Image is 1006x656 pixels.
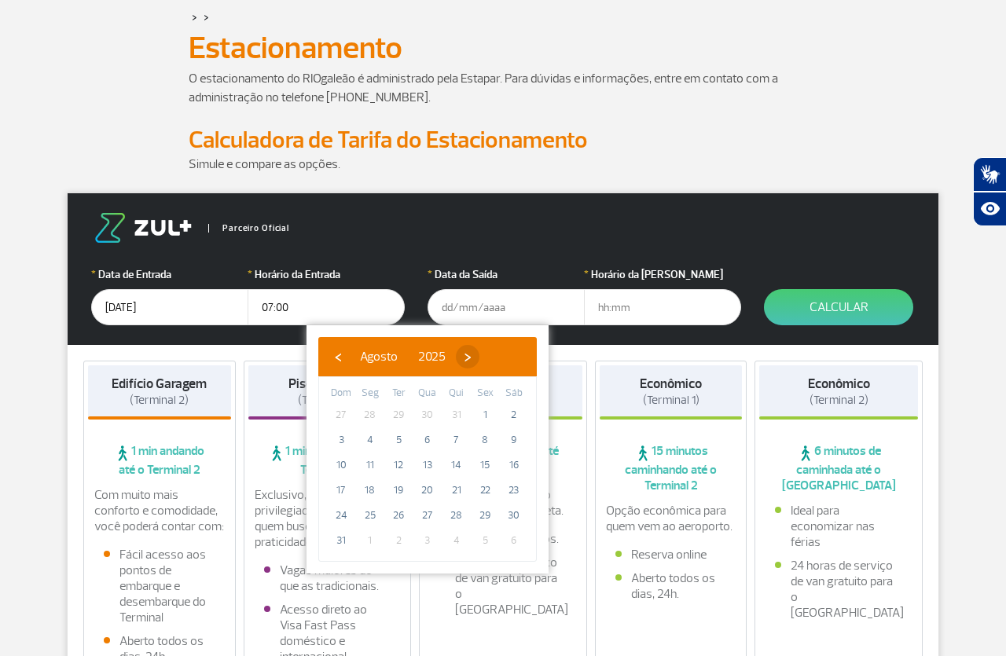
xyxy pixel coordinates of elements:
span: 28 [444,503,469,528]
span: 10 [329,453,354,478]
span: 2 [501,402,527,427]
span: 6 minutos de caminhada até o [GEOGRAPHIC_DATA] [759,443,918,493]
label: Data da Saída [428,266,585,283]
span: 31 [329,528,354,553]
span: 5 [386,427,411,453]
bs-datepicker-container: calendar [307,325,549,574]
span: 6 [415,427,440,453]
span: 25 [358,503,383,528]
span: 1 [472,402,497,427]
span: (Terminal 2) [130,393,189,408]
label: Horário da [PERSON_NAME] [584,266,741,283]
p: Com muito mais conforto e comodidade, você poderá contar com: [94,487,225,534]
span: (Terminal 2) [298,393,357,408]
th: weekday [499,385,528,402]
span: (Terminal 2) [810,393,868,408]
span: 22 [472,478,497,503]
span: 21 [444,478,469,503]
span: 28 [358,402,383,427]
p: Opção econômica para quem vem ao aeroporto. [606,503,736,534]
span: 15 minutos caminhando até o Terminal 2 [600,443,743,493]
input: dd/mm/aaaa [428,289,585,325]
li: 24 horas de serviço de van gratuito para o [GEOGRAPHIC_DATA] [439,555,567,618]
label: Data de Entrada [91,266,248,283]
span: 17 [329,478,354,503]
button: › [456,345,479,368]
h1: Estacionamento [189,35,817,61]
span: 9 [501,427,527,453]
h2: Calculadora de Tarifa do Estacionamento [189,126,817,155]
strong: Econômico [808,376,870,392]
a: > [192,8,197,26]
span: Parceiro Oficial [208,224,289,233]
label: Horário da Entrada [248,266,405,283]
img: logo-zul.png [91,213,195,243]
strong: Econômico [640,376,702,392]
span: 8 [472,427,497,453]
span: 4 [444,528,469,553]
span: 23 [501,478,527,503]
button: 2025 [408,345,456,368]
span: 1 min andando até o Terminal 2 [248,443,407,478]
th: weekday [413,385,442,402]
p: Exclusivo, com localização privilegiada e ideal para quem busca conforto e praticidade. [255,487,401,550]
input: hh:mm [248,289,405,325]
span: 15 [472,453,497,478]
span: 4 [358,427,383,453]
span: 27 [415,503,440,528]
span: (Terminal 1) [643,393,699,408]
li: Vagas maiores do que as tradicionais. [264,563,391,594]
span: 2 [386,528,411,553]
span: 24 [329,503,354,528]
bs-datepicker-navigation-view: ​ ​ ​ [326,346,479,362]
span: 26 [386,503,411,528]
p: O estacionamento do RIOgaleão é administrado pela Estapar. Para dúvidas e informações, entre em c... [189,69,817,107]
button: Abrir tradutor de língua de sinais. [973,157,1006,192]
span: 13 [415,453,440,478]
span: 27 [329,402,354,427]
th: weekday [356,385,385,402]
span: 14 [444,453,469,478]
input: dd/mm/aaaa [91,289,248,325]
input: hh:mm [584,289,741,325]
span: Agosto [360,349,398,365]
th: weekday [327,385,356,402]
span: 11 [358,453,383,478]
span: 30 [501,503,527,528]
button: Calcular [764,289,913,325]
span: 12 [386,453,411,478]
span: 29 [472,503,497,528]
button: Agosto [350,345,408,368]
button: Abrir recursos assistivos. [973,192,1006,226]
span: 2025 [418,349,446,365]
span: 29 [386,402,411,427]
li: Ideal para economizar nas férias [775,503,902,550]
th: weekday [384,385,413,402]
span: 7 [444,427,469,453]
span: 19 [386,478,411,503]
li: Reserva online [615,547,727,563]
strong: Edifício Garagem [112,376,207,392]
span: 30 [415,402,440,427]
p: Simule e compare as opções. [189,155,817,174]
th: weekday [471,385,500,402]
strong: Piso Premium [288,376,366,392]
span: 1 min andando até o Terminal 2 [88,443,231,478]
li: Fácil acesso aos pontos de embarque e desembarque do Terminal [104,547,215,625]
span: 3 [415,528,440,553]
span: 20 [415,478,440,503]
span: 16 [501,453,527,478]
li: 24 horas de serviço de van gratuito para o [GEOGRAPHIC_DATA] [775,558,902,621]
th: weekday [442,385,471,402]
div: Plugin de acessibilidade da Hand Talk. [973,157,1006,226]
button: ‹ [326,345,350,368]
span: 18 [358,478,383,503]
span: 5 [472,528,497,553]
span: 6 [501,528,527,553]
span: 3 [329,427,354,453]
li: Aberto todos os dias, 24h. [615,570,727,602]
span: 31 [444,402,469,427]
span: 1 [358,528,383,553]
